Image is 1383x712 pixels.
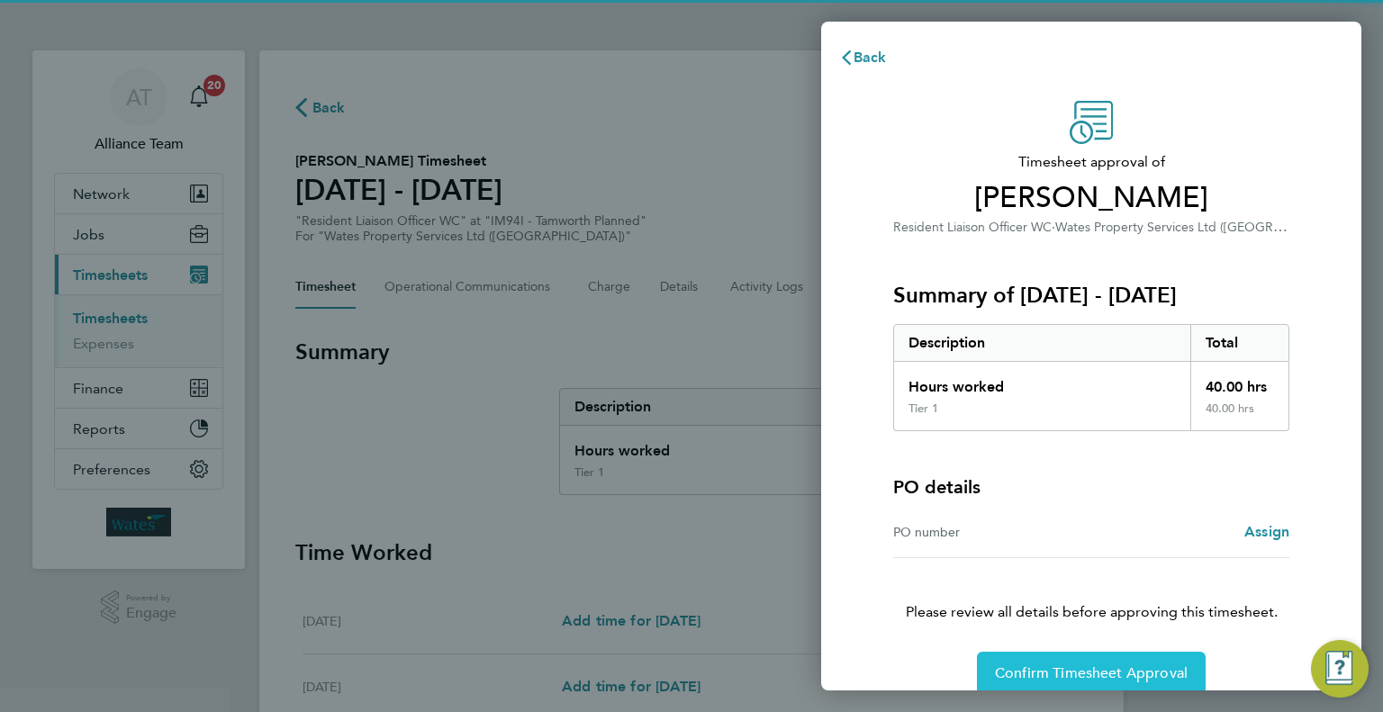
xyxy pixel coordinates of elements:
[893,180,1289,216] span: [PERSON_NAME]
[893,281,1289,310] h3: Summary of [DATE] - [DATE]
[854,49,887,66] span: Back
[893,521,1091,543] div: PO number
[1244,523,1289,540] span: Assign
[977,652,1206,695] button: Confirm Timesheet Approval
[821,40,905,76] button: Back
[893,324,1289,431] div: Summary of 20 - 26 Sep 2025
[1244,521,1289,543] a: Assign
[1052,220,1055,235] span: ·
[872,558,1311,623] p: Please review all details before approving this timesheet.
[1311,640,1369,698] button: Engage Resource Center
[1190,401,1289,430] div: 40.00 hrs
[894,325,1190,361] div: Description
[893,151,1289,173] span: Timesheet approval of
[893,474,981,500] h4: PO details
[995,664,1188,682] span: Confirm Timesheet Approval
[908,401,938,416] div: Tier 1
[1055,218,1356,235] span: Wates Property Services Ltd ([GEOGRAPHIC_DATA])
[894,362,1190,401] div: Hours worked
[1190,362,1289,401] div: 40.00 hrs
[1190,325,1289,361] div: Total
[893,220,1052,235] span: Resident Liaison Officer WC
